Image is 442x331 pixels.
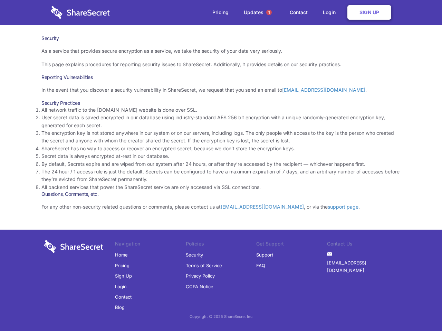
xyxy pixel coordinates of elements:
[115,292,132,302] a: Contact
[41,191,401,197] h3: Questions, Comments, etc.
[41,114,401,129] li: User secret data is saved encrypted in our database using industry-standard AES 256 bit encryptio...
[316,2,346,23] a: Login
[41,183,401,191] li: All backend services that power the ShareSecret service are only accessed via SSL connections.
[186,260,222,271] a: Terms of Service
[327,258,398,276] a: [EMAIL_ADDRESS][DOMAIN_NAME]
[205,2,236,23] a: Pricing
[41,203,401,211] p: For any other non-security related questions or comments, please contact us at , or via the .
[115,271,132,281] a: Sign Up
[41,106,401,114] li: All network traffic to the [DOMAIN_NAME] website is done over SSL.
[115,281,127,292] a: Login
[41,152,401,160] li: Secret data is always encrypted at-rest in our database.
[186,271,215,281] a: Privacy Policy
[283,2,315,23] a: Contact
[115,302,125,312] a: Blog
[41,160,401,168] li: By default, Secrets expire and are wiped from our system after 24 hours, or after they’re accesse...
[115,240,186,250] li: Navigation
[41,35,401,41] h1: Security
[41,61,401,68] p: This page explains procedures for reporting security issues to ShareSecret. Additionally, it prov...
[186,250,203,260] a: Security
[41,168,401,183] li: The 24 hour / 1 access rule is just the default. Secrets can be configured to have a maximum expi...
[327,240,398,250] li: Contact Us
[51,6,110,19] img: logo-wordmark-white-trans-d4663122ce5f474addd5e946df7df03e33cb6a1c49d2221995e7729f52c070b2.svg
[41,74,401,80] h3: Reporting Vulnerabilities
[41,145,401,152] li: ShareSecret has no way to access or recover an encrypted secret, because we don’t store the encry...
[115,260,129,271] a: Pricing
[328,204,358,210] a: support page
[256,240,327,250] li: Get Support
[256,260,265,271] a: FAQ
[186,281,213,292] a: CCPA Notice
[44,240,103,253] img: logo-wordmark-white-trans-d4663122ce5f474addd5e946df7df03e33cb6a1c49d2221995e7729f52c070b2.svg
[347,5,391,20] a: Sign Up
[115,250,128,260] a: Home
[41,100,401,106] h3: Security Practices
[282,87,365,93] a: [EMAIL_ADDRESS][DOMAIN_NAME]
[221,204,304,210] a: [EMAIL_ADDRESS][DOMAIN_NAME]
[256,250,273,260] a: Support
[41,47,401,55] p: As a service that provides secure encryption as a service, we take the security of your data very...
[266,10,272,15] span: 1
[186,240,257,250] li: Policies
[41,86,401,94] p: In the event that you discover a security vulnerability in ShareSecret, we request that you send ...
[41,129,401,145] li: The encryption key is not stored anywhere in our system or on our servers, including logs. The on...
